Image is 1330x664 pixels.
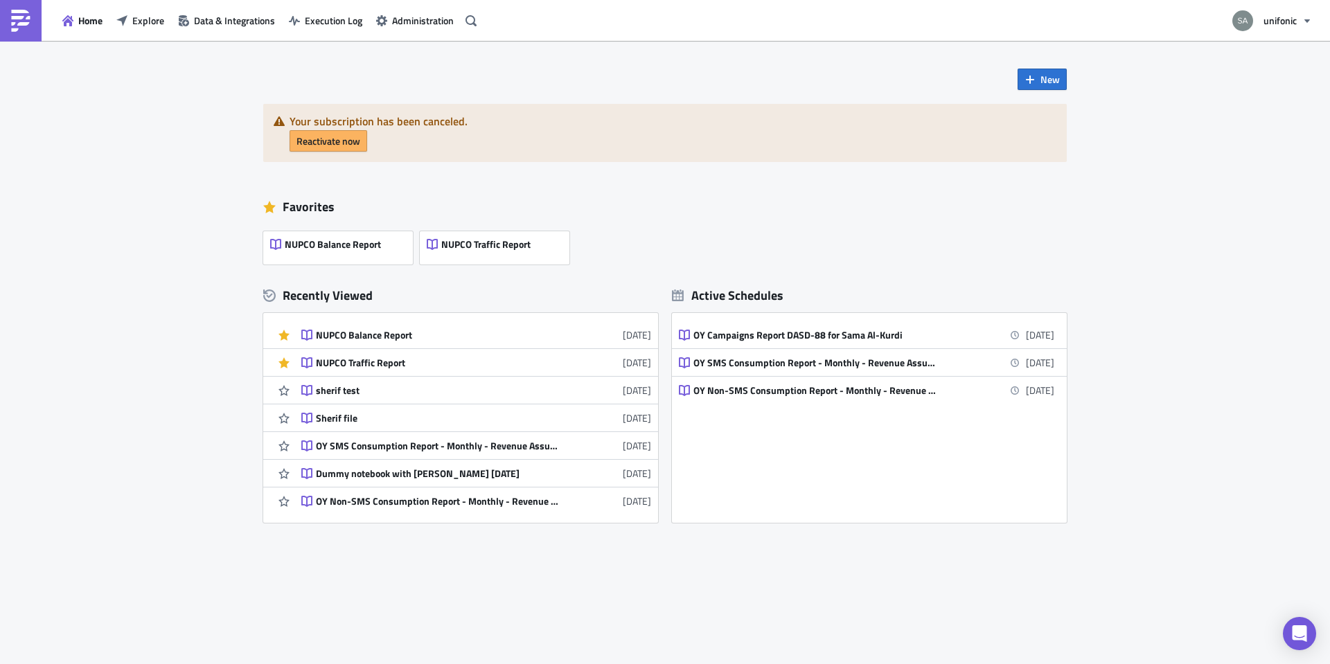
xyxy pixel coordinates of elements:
[679,349,1054,376] a: OY SMS Consumption Report - Monthly - Revenue Assurance[DATE]
[1231,9,1254,33] img: Avatar
[679,377,1054,404] a: OY Non-SMS Consumption Report - Monthly - Revenue Assurance[DATE]
[290,116,1056,127] h5: Your subscription has been canceled.
[296,134,360,148] span: Reactivate now
[301,432,651,459] a: OY SMS Consumption Report - Monthly - Revenue Assurance[DATE]
[301,460,651,487] a: Dummy notebook with [PERSON_NAME] [DATE][DATE]
[301,377,651,404] a: sherif test[DATE]
[316,412,558,424] div: Sherif file
[1283,617,1316,650] div: Open Intercom Messenger
[672,287,783,303] div: Active Schedules
[78,13,103,28] span: Home
[301,404,651,431] a: Sherif file[DATE]
[1018,69,1067,90] button: New
[1026,355,1054,370] time: 2025-11-01 13:00
[285,238,381,251] span: NUPCO Balance Report
[441,238,531,251] span: NUPCO Traffic Report
[316,440,558,452] div: OY SMS Consumption Report - Monthly - Revenue Assurance
[369,10,461,31] button: Administration
[109,10,171,31] button: Explore
[316,384,558,397] div: sherif test
[623,411,651,425] time: 2025-09-12T06:16:50Z
[301,487,651,514] a: OY Non-SMS Consumption Report - Monthly - Revenue Assurance[DATE]
[693,384,936,397] div: OY Non-SMS Consumption Report - Monthly - Revenue Assurance
[1026,383,1054,397] time: 2025-11-01 14:00
[1040,72,1060,87] span: New
[1263,13,1297,28] span: unifonic
[623,383,651,397] time: 2025-09-12T06:17:01Z
[623,355,651,370] time: 2025-10-03T10:28:01Z
[290,130,367,152] button: Reactivate now
[132,13,164,28] span: Explore
[623,327,651,342] time: 2025-10-03T10:33:41Z
[194,13,275,28] span: Data & Integrations
[316,495,558,508] div: OY Non-SMS Consumption Report - Monthly - Revenue Assurance
[623,466,651,481] time: 2025-09-11T08:21:35Z
[392,13,454,28] span: Administration
[316,467,558,480] div: Dummy notebook with [PERSON_NAME] [DATE]
[679,321,1054,348] a: OY Campaigns Report DASD-88 for Sama Al-Kurdi[DATE]
[263,285,658,306] div: Recently Viewed
[693,329,936,341] div: OY Campaigns Report DASD-88 for Sama Al-Kurdi
[693,357,936,369] div: OY SMS Consumption Report - Monthly - Revenue Assurance
[316,329,558,341] div: NUPCO Balance Report
[1026,327,1054,342] time: 2025-11-01 09:00
[301,321,651,348] a: NUPCO Balance Report[DATE]
[623,438,651,453] time: 2025-09-11T08:21:41Z
[623,494,651,508] time: 2025-09-11T08:19:58Z
[316,357,558,369] div: NUPCO Traffic Report
[55,10,109,31] button: Home
[10,10,32,32] img: PushMetrics
[420,224,576,264] a: NUPCO Traffic Report
[263,197,1067,217] div: Favorites
[171,10,282,31] button: Data & Integrations
[301,349,651,376] a: NUPCO Traffic Report[DATE]
[282,10,369,31] button: Execution Log
[263,224,420,264] a: NUPCO Balance Report
[1224,6,1320,36] button: unifonic
[305,13,362,28] span: Execution Log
